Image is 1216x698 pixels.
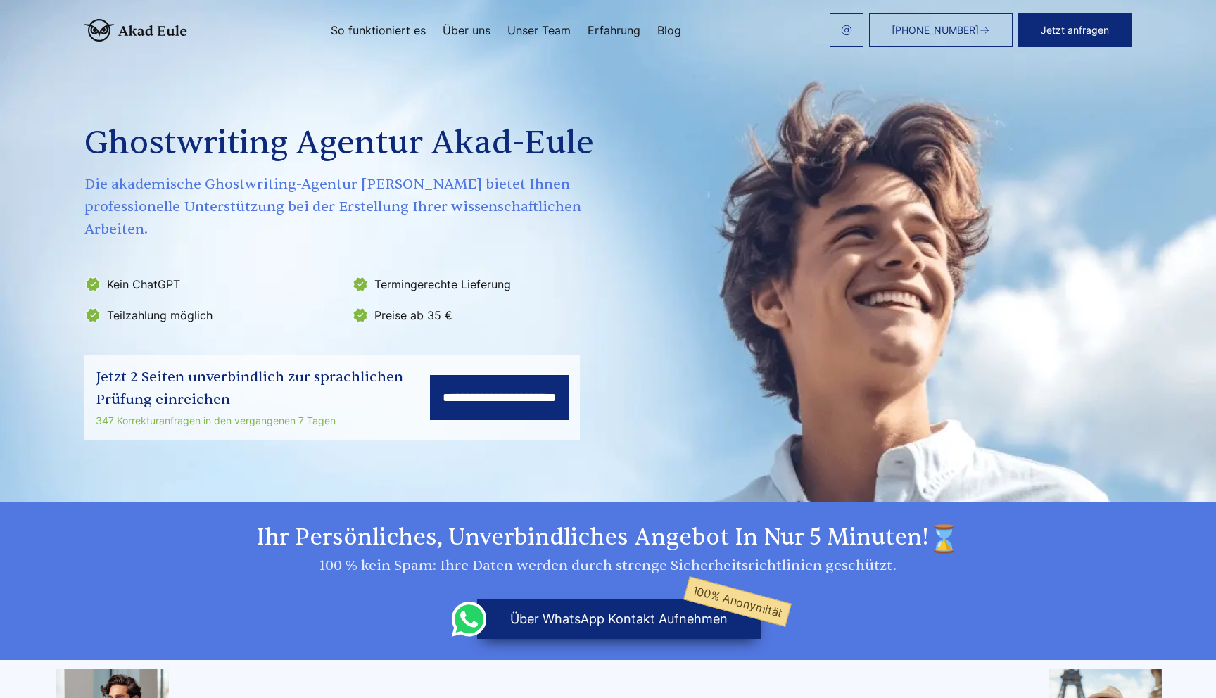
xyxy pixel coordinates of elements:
h2: Ihr persönliches, unverbindliches Angebot in nur 5 Minuten! [84,523,1132,554]
span: 100% Anonymität [683,576,792,627]
a: Blog [657,25,681,36]
a: [PHONE_NUMBER] [869,13,1013,47]
a: Unser Team [507,25,571,36]
span: Die akademische Ghostwriting-Agentur [PERSON_NAME] bietet Ihnen professionelle Unterstützung bei ... [84,173,614,241]
span: [PHONE_NUMBER] [892,25,979,36]
li: Termingerechte Lieferung [352,273,611,296]
li: Kein ChatGPT [84,273,343,296]
li: Teilzahlung möglich [84,304,343,326]
div: 100 % kein Spam: Ihre Daten werden durch strenge Sicherheitsrichtlinien geschützt. [84,554,1132,577]
img: time [929,523,960,554]
a: So funktioniert es [331,25,426,36]
button: über WhatsApp Kontakt aufnehmen100% Anonymität [477,599,761,639]
div: 347 Korrekturanfragen in den vergangenen 7 Tagen [96,412,430,429]
img: logo [84,19,187,42]
div: Jetzt 2 Seiten unverbindlich zur sprachlichen Prüfung einreichen [96,366,430,411]
img: email [841,25,852,36]
a: Über uns [443,25,490,36]
a: Erfahrung [588,25,640,36]
li: Preise ab 35 € [352,304,611,326]
button: Jetzt anfragen [1018,13,1132,47]
h1: Ghostwriting Agentur Akad-Eule [84,118,614,169]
